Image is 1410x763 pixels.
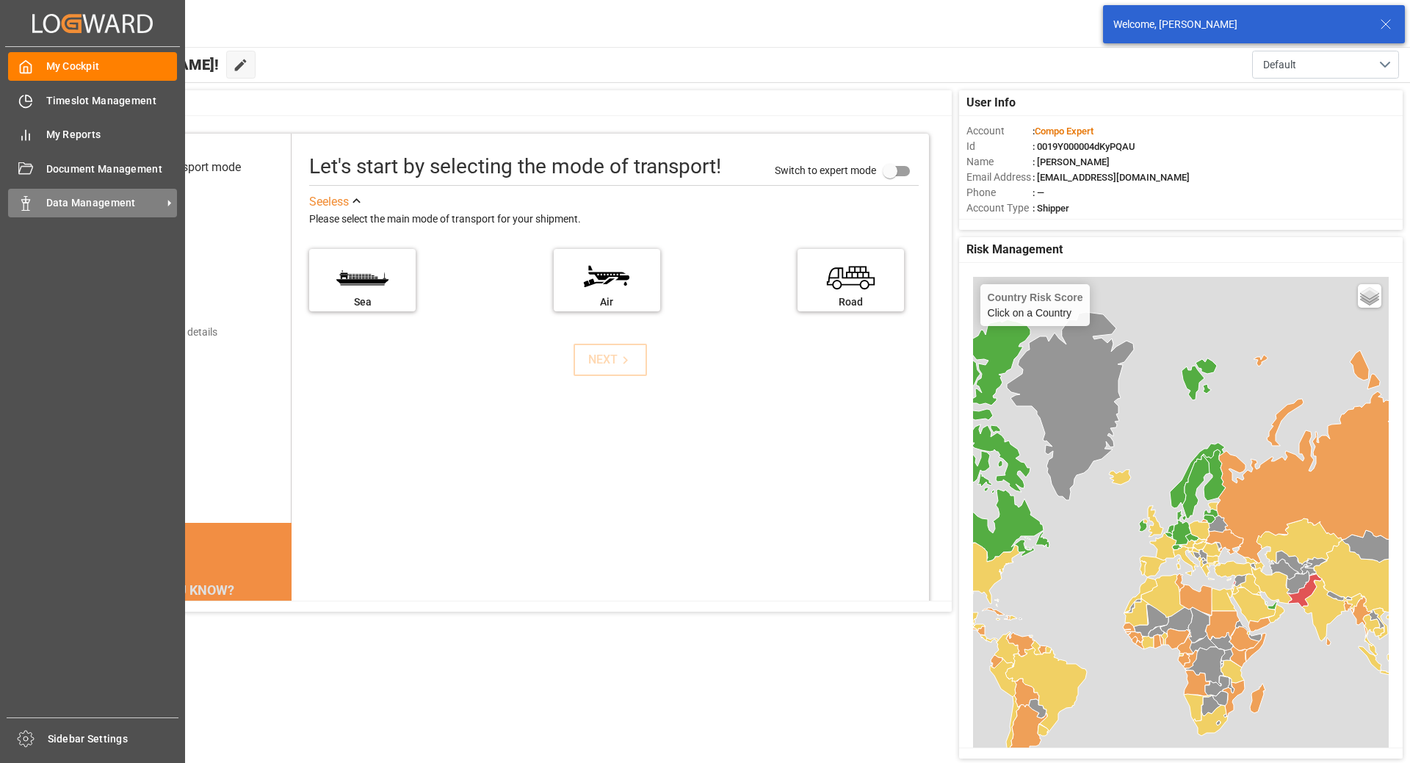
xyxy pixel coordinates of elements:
span: Hello [PERSON_NAME]! [61,51,219,79]
div: Let's start by selecting the mode of transport! [309,151,721,182]
span: Data Management [46,195,162,211]
span: Compo Expert [1035,126,1093,137]
span: Phone [966,185,1033,200]
span: Default [1263,57,1296,73]
div: Welcome, [PERSON_NAME] [1113,17,1366,32]
a: Layers [1358,284,1381,308]
span: Switch to expert mode [775,164,876,176]
div: Air [561,294,653,310]
span: Sidebar Settings [48,731,179,747]
h4: Country Risk Score [988,292,1083,303]
span: My Cockpit [46,59,178,74]
span: Email Address [966,170,1033,185]
span: : Shipper [1033,203,1069,214]
span: Account Type [966,200,1033,216]
div: DID YOU KNOW? [79,574,292,605]
div: See less [309,193,349,211]
button: NEXT [574,344,647,376]
span: : [PERSON_NAME] [1033,156,1110,167]
button: open menu [1252,51,1399,79]
span: Account [966,123,1033,139]
div: Please select the main mode of transport for your shipment. [309,211,919,228]
a: Timeslot Management [8,86,177,115]
span: Document Management [46,162,178,177]
span: User Info [966,94,1016,112]
span: Id [966,139,1033,154]
span: Risk Management [966,241,1063,258]
span: : [EMAIL_ADDRESS][DOMAIN_NAME] [1033,172,1190,183]
span: : [1033,126,1093,137]
span: : 0019Y000004dKyPQAU [1033,141,1135,152]
div: NEXT [588,351,633,369]
div: Sea [317,294,408,310]
div: Click on a Country [988,292,1083,319]
span: Name [966,154,1033,170]
span: Timeslot Management [46,93,178,109]
div: Road [805,294,897,310]
a: My Cockpit [8,52,177,81]
span: My Reports [46,127,178,142]
span: : — [1033,187,1044,198]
